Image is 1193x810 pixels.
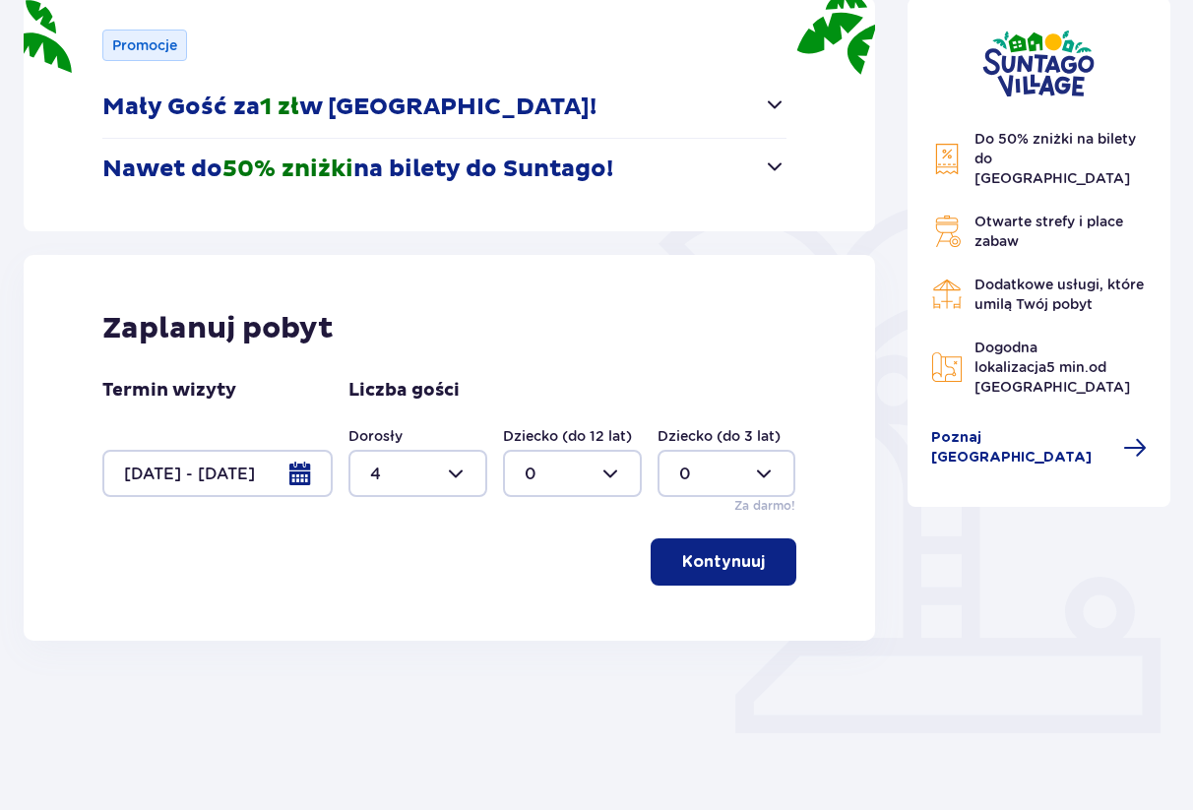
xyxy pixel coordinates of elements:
[102,139,786,200] button: Nawet do50% zniżkina bilety do Suntago!
[222,155,353,184] span: 50% zniżki
[658,426,781,446] label: Dziecko (do 3 lat)
[102,77,786,138] button: Mały Gość za1 złw [GEOGRAPHIC_DATA]!
[974,277,1144,312] span: Dodatkowe usługi, które umilą Twój pobyt
[1046,359,1089,375] span: 5 min.
[503,426,632,446] label: Dziecko (do 12 lat)
[931,143,963,175] img: Discount Icon
[931,351,963,383] img: Map Icon
[260,93,299,122] span: 1 zł
[112,35,177,55] p: Promocje
[102,93,596,122] p: Mały Gość za w [GEOGRAPHIC_DATA]!
[651,538,796,586] button: Kontynuuj
[982,30,1095,97] img: Suntago Village
[974,340,1130,395] span: Dogodna lokalizacja od [GEOGRAPHIC_DATA]
[102,379,236,403] p: Termin wizyty
[974,214,1123,249] span: Otwarte strefy i place zabaw
[734,497,795,515] p: Za darmo!
[348,426,403,446] label: Dorosły
[931,279,963,310] img: Restaurant Icon
[348,379,460,403] p: Liczba gości
[931,428,1148,467] a: Poznaj [GEOGRAPHIC_DATA]
[931,216,963,247] img: Grill Icon
[682,551,765,573] p: Kontynuuj
[102,310,334,347] p: Zaplanuj pobyt
[931,428,1112,467] span: Poznaj [GEOGRAPHIC_DATA]
[102,155,613,184] p: Nawet do na bilety do Suntago!
[974,131,1136,186] span: Do 50% zniżki na bilety do [GEOGRAPHIC_DATA]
